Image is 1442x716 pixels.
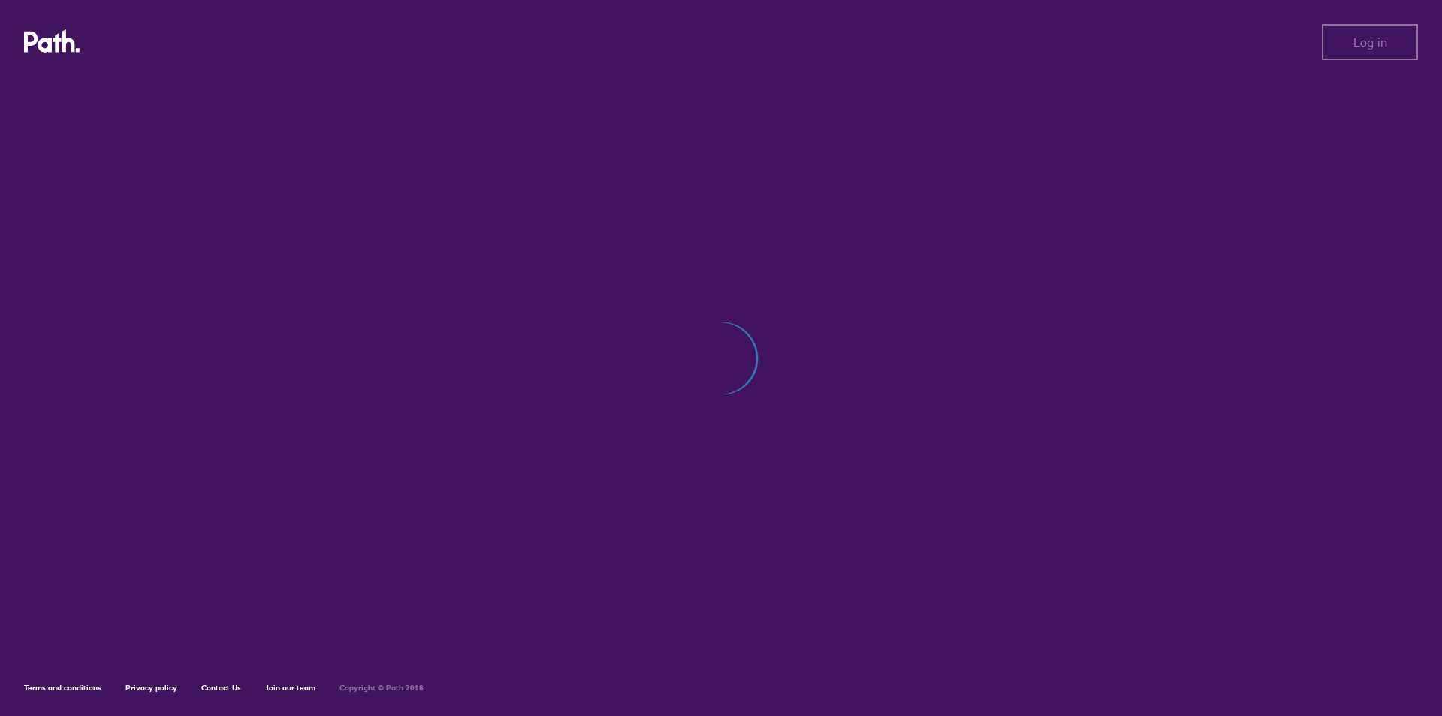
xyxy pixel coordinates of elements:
[125,683,177,693] a: Privacy policy
[1353,35,1387,49] span: Log in
[24,683,101,693] a: Terms and conditions
[265,683,315,693] a: Join our team
[201,683,241,693] a: Contact Us
[1322,24,1418,60] button: Log in
[339,684,424,693] h6: Copyright © Path 2018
